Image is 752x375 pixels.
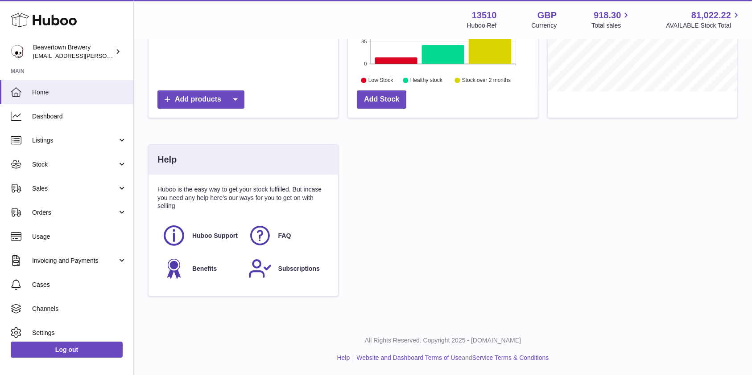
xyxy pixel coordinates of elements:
span: Channels [32,305,127,313]
span: Benefits [192,265,217,273]
span: FAQ [278,232,291,240]
a: Help [337,354,350,361]
a: Add products [157,90,244,109]
span: Home [32,88,127,97]
a: Benefits [162,257,239,281]
span: 81,022.22 [691,9,731,21]
span: Usage [32,232,127,241]
div: Beavertown Brewery [33,43,113,60]
text: 85 [362,39,367,44]
text: Healthy stock [410,77,443,83]
img: kit.lowe@beavertownbrewery.co.uk [11,45,24,58]
span: Huboo Support [192,232,238,240]
strong: 13510 [472,9,497,21]
strong: GBP [537,9,557,21]
span: Subscriptions [278,265,320,273]
span: Invoicing and Payments [32,257,117,265]
a: 81,022.22 AVAILABLE Stock Total [666,9,741,30]
span: Dashboard [32,112,127,121]
span: Total sales [591,21,631,30]
a: Huboo Support [162,224,239,248]
a: Subscriptions [248,257,325,281]
h3: Help [157,154,177,166]
li: and [353,354,549,362]
p: All Rights Reserved. Copyright 2025 - [DOMAIN_NAME] [141,336,745,345]
span: 918.30 [594,9,621,21]
span: Cases [32,281,127,289]
div: Currency [532,21,557,30]
span: Listings [32,136,117,145]
span: Stock [32,160,117,169]
span: Sales [32,184,117,193]
span: AVAILABLE Stock Total [666,21,741,30]
text: 0 [364,61,367,66]
span: Orders [32,208,117,217]
a: Add Stock [357,90,406,109]
a: 918.30 Total sales [591,9,631,30]
a: FAQ [248,224,325,248]
span: Settings [32,329,127,337]
a: Website and Dashboard Terms of Use [356,354,462,361]
a: Log out [11,342,123,358]
text: Low Stock [368,77,393,83]
text: Stock over 2 months [462,77,511,83]
span: [EMAIL_ADDRESS][PERSON_NAME][DOMAIN_NAME] [33,52,179,59]
div: Huboo Ref [467,21,497,30]
p: Huboo is the easy way to get your stock fulfilled. But incase you need any help here's our ways f... [157,185,329,211]
a: Service Terms & Conditions [472,354,549,361]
